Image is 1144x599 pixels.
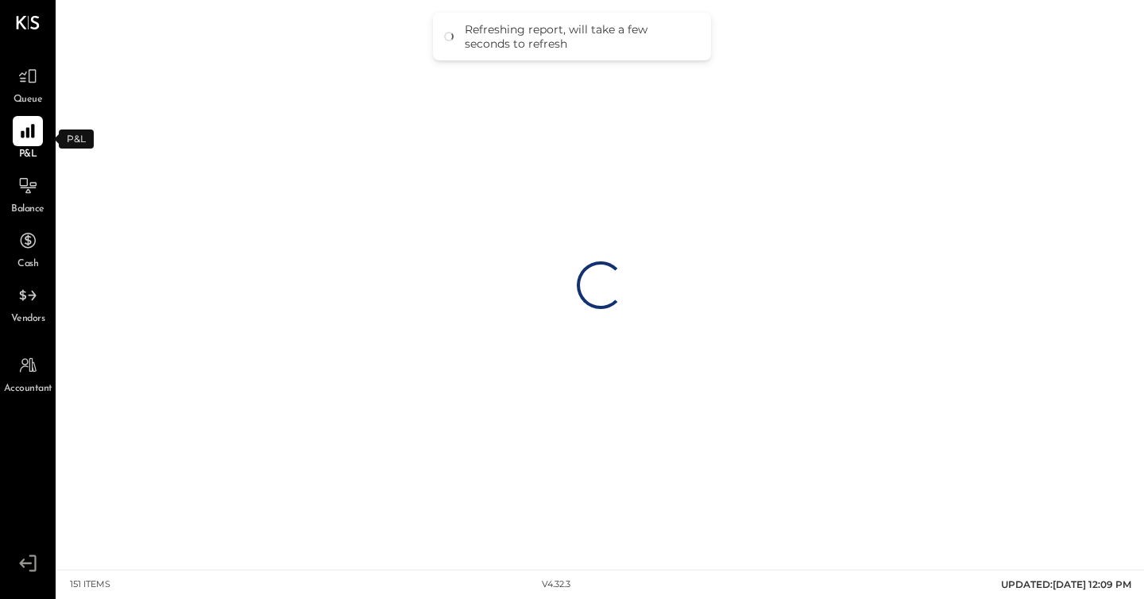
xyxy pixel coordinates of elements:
[1,226,55,272] a: Cash
[1,280,55,327] a: Vendors
[11,312,45,327] span: Vendors
[465,22,695,51] div: Refreshing report, will take a few seconds to refresh
[14,93,43,107] span: Queue
[11,203,44,217] span: Balance
[1,350,55,396] a: Accountant
[4,382,52,396] span: Accountant
[19,148,37,162] span: P&L
[70,578,110,591] div: 151 items
[1,116,55,162] a: P&L
[59,129,94,149] div: P&L
[1001,578,1131,590] span: UPDATED: [DATE] 12:09 PM
[542,578,570,591] div: v 4.32.3
[1,171,55,217] a: Balance
[17,257,38,272] span: Cash
[1,61,55,107] a: Queue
